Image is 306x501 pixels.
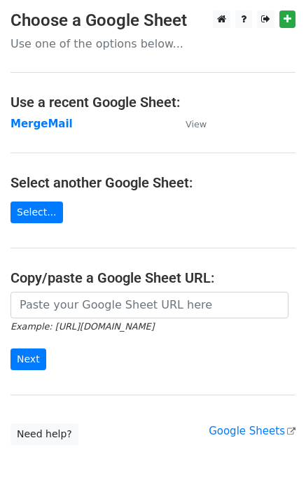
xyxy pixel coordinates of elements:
a: MergeMail [11,118,73,130]
h4: Use a recent Google Sheet: [11,94,295,111]
h4: Copy/paste a Google Sheet URL: [11,269,295,286]
input: Next [11,348,46,370]
p: Use one of the options below... [11,36,295,51]
a: Need help? [11,423,78,445]
a: Select... [11,202,63,223]
a: Google Sheets [209,425,295,437]
h4: Select another Google Sheet: [11,174,295,191]
small: View [186,119,207,129]
h3: Choose a Google Sheet [11,10,295,31]
a: View [172,118,207,130]
small: Example: [URL][DOMAIN_NAME] [11,321,154,332]
input: Paste your Google Sheet URL here [11,292,288,318]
